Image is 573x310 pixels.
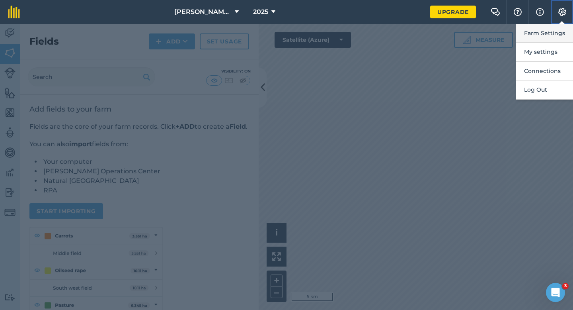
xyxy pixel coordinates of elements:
[430,6,476,18] a: Upgrade
[174,7,232,17] span: [PERSON_NAME] & Sons
[491,8,500,16] img: Two speech bubbles overlapping with the left bubble in the forefront
[8,6,20,18] img: fieldmargin Logo
[562,283,569,289] span: 3
[516,80,573,99] button: Log Out
[546,283,565,302] iframe: Intercom live chat
[516,43,573,61] button: My settings
[536,7,544,17] img: svg+xml;base64,PHN2ZyB4bWxucz0iaHR0cDovL3d3dy53My5vcmcvMjAwMC9zdmciIHdpZHRoPSIxNyIgaGVpZ2h0PSIxNy...
[513,8,522,16] img: A question mark icon
[557,8,567,16] img: A cog icon
[516,24,573,43] button: Farm Settings
[253,7,268,17] span: 2025
[516,62,573,80] button: Connections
